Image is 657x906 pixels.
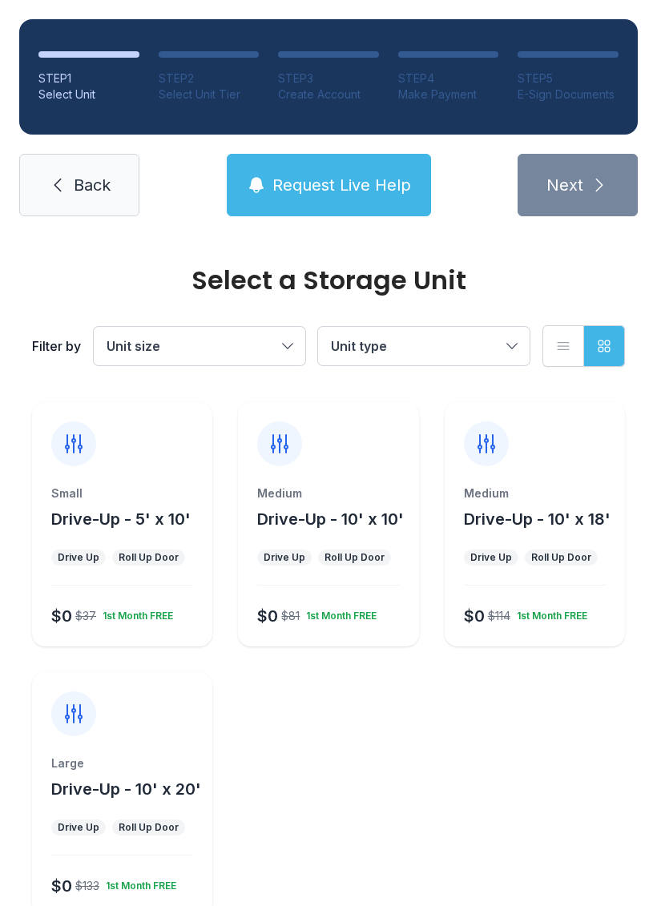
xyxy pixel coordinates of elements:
[32,268,625,293] div: Select a Storage Unit
[264,551,305,564] div: Drive Up
[94,327,305,365] button: Unit size
[464,485,606,501] div: Medium
[398,70,499,87] div: STEP 4
[278,70,379,87] div: STEP 3
[96,603,173,622] div: 1st Month FREE
[51,485,193,501] div: Small
[159,87,260,103] div: Select Unit Tier
[331,338,387,354] span: Unit type
[318,327,530,365] button: Unit type
[398,87,499,103] div: Make Payment
[510,603,587,622] div: 1st Month FREE
[119,551,179,564] div: Roll Up Door
[464,605,485,627] div: $0
[38,87,139,103] div: Select Unit
[464,509,611,529] span: Drive-Up - 10' x 18'
[32,336,81,356] div: Filter by
[518,87,619,103] div: E-Sign Documents
[488,608,510,624] div: $114
[51,779,201,799] span: Drive-Up - 10' x 20'
[281,608,300,624] div: $81
[278,87,379,103] div: Create Account
[99,873,176,892] div: 1st Month FREE
[257,485,399,501] div: Medium
[58,551,99,564] div: Drive Up
[74,174,111,196] span: Back
[257,509,404,529] span: Drive-Up - 10' x 10'
[464,508,611,530] button: Drive-Up - 10' x 18'
[470,551,512,564] div: Drive Up
[257,605,278,627] div: $0
[51,605,72,627] div: $0
[51,508,191,530] button: Drive-Up - 5' x 10'
[531,551,591,564] div: Roll Up Door
[300,603,377,622] div: 1st Month FREE
[51,875,72,897] div: $0
[107,338,160,354] span: Unit size
[324,551,385,564] div: Roll Up Door
[119,821,179,834] div: Roll Up Door
[75,878,99,894] div: $133
[546,174,583,196] span: Next
[58,821,99,834] div: Drive Up
[51,509,191,529] span: Drive-Up - 5' x 10'
[272,174,411,196] span: Request Live Help
[51,778,201,800] button: Drive-Up - 10' x 20'
[159,70,260,87] div: STEP 2
[75,608,96,624] div: $37
[38,70,139,87] div: STEP 1
[518,70,619,87] div: STEP 5
[51,755,193,771] div: Large
[257,508,404,530] button: Drive-Up - 10' x 10'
